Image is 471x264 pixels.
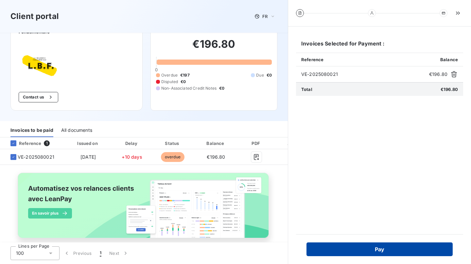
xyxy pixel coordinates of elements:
[161,72,178,78] span: Overdue
[19,50,61,81] img: Company logo
[301,71,427,78] span: VE-2025080021
[156,38,272,57] h2: €196.80
[296,40,463,53] h6: Invoices Selected for Payment :
[60,246,96,260] button: Previous
[96,246,105,260] button: 1
[61,123,92,137] div: All documents
[440,57,458,62] span: Balance
[12,169,276,249] img: banner
[5,140,41,146] div: Reference
[80,154,96,160] span: [DATE]
[207,154,225,160] span: €196.80
[181,79,186,85] span: €0
[161,85,217,91] span: Non-Associated Credit Notes
[153,140,192,147] div: Status
[306,242,453,256] button: Pay
[276,140,317,147] div: Actions
[301,87,312,92] span: Total
[219,85,224,91] span: €0
[16,250,24,256] span: 100
[180,72,190,78] span: €197
[105,246,133,260] button: Next
[10,10,59,22] h3: Client portal
[240,140,273,147] div: PDF
[256,72,264,78] span: Due
[44,140,50,146] span: 1
[19,92,58,102] button: Contact us
[161,79,178,85] span: Disputed
[161,152,184,162] span: overdue
[429,71,447,78] span: €196.80
[122,154,142,160] span: +10 days
[301,57,323,62] span: Reference
[155,67,158,72] span: 0
[18,154,54,160] span: VE-2025080021
[113,140,151,147] div: Delay
[262,14,268,19] span: FR
[441,87,458,92] span: €196.80
[10,123,53,137] div: Invoices to be paid
[100,250,101,256] span: 1
[65,140,111,147] div: Issued on
[267,72,272,78] span: €0
[195,140,237,147] div: Balance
